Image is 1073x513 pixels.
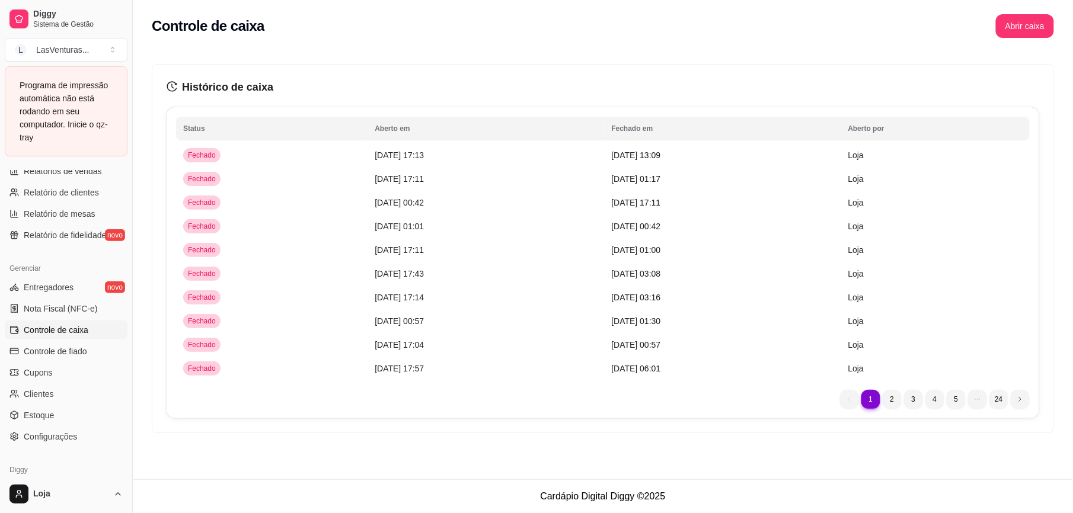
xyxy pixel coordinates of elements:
th: Aberto em [368,117,604,140]
span: [DATE] 01:30 [612,316,661,326]
span: [DATE] 00:57 [375,316,424,326]
span: Estoque [24,409,54,421]
span: Fechado [186,293,218,302]
a: Clientes [5,384,127,403]
span: Nota Fiscal (NFC-e) [24,303,97,315]
span: [DATE] 00:42 [612,222,661,231]
footer: Cardápio Digital Diggy © 2025 [133,479,1073,513]
div: LasVenturas ... [36,44,90,56]
span: Loja [848,150,864,160]
a: Configurações [5,427,127,446]
span: Relatório de fidelidade [24,229,106,241]
span: Loja [848,174,864,184]
span: Diggy [33,9,123,20]
li: pagination item 24 [989,390,1008,409]
a: Relatório de clientes [5,183,127,202]
span: Fechado [186,245,218,255]
nav: pagination navigation [834,384,1036,415]
span: [DATE] 01:00 [612,245,661,255]
th: Aberto por [841,117,1030,140]
span: L [15,44,27,56]
h2: Controle de caixa [152,17,264,36]
span: Controle de fiado [24,345,87,357]
span: [DATE] 17:13 [375,150,424,160]
span: [DATE] 13:09 [612,150,661,160]
span: [DATE] 17:11 [375,245,424,255]
span: [DATE] 17:14 [375,293,424,302]
li: pagination item 2 [883,390,902,409]
span: Relatório de clientes [24,187,99,198]
a: Cupons [5,363,127,382]
span: Fechado [186,150,218,160]
span: history [167,81,177,92]
span: Fechado [186,269,218,278]
span: Fechado [186,174,218,184]
span: Sistema de Gestão [33,20,123,29]
span: Relatórios de vendas [24,165,102,177]
li: pagination item 4 [925,390,944,409]
button: Loja [5,480,127,508]
span: Loja [848,316,864,326]
span: [DATE] 17:04 [375,340,424,350]
a: Relatório de mesas [5,204,127,223]
span: [DATE] 03:08 [612,269,661,278]
li: pagination item 1 active [861,390,880,409]
h3: Histórico de caixa [167,79,1039,95]
span: Loja [848,269,864,278]
span: Fechado [186,222,218,231]
span: Cupons [24,367,52,379]
li: pagination item 3 [904,390,923,409]
a: DiggySistema de Gestão [5,5,127,33]
button: Abrir caixa [996,14,1054,38]
span: Loja [848,245,864,255]
span: Loja [33,489,108,499]
span: [DATE] 17:43 [375,269,424,278]
span: [DATE] 17:11 [612,198,661,207]
a: Estoque [5,406,127,425]
span: Loja [848,364,864,373]
span: Clientes [24,388,54,400]
span: Fechado [186,364,218,373]
a: Relatório de fidelidadenovo [5,226,127,245]
span: Configurações [24,431,77,443]
span: Fechado [186,316,218,326]
li: dots element [968,390,987,409]
span: Loja [848,340,864,350]
li: pagination item 5 [947,390,966,409]
span: Entregadores [24,281,74,293]
div: Programa de impressão automática não está rodando em seu computador. Inicie o qz-tray [20,79,113,144]
li: next page button [1011,390,1030,409]
span: [DATE] 00:42 [375,198,424,207]
span: [DATE] 06:01 [612,364,661,373]
span: [DATE] 17:57 [375,364,424,373]
span: [DATE] 01:17 [612,174,661,184]
span: [DATE] 17:11 [375,174,424,184]
span: Loja [848,198,864,207]
span: Loja [848,293,864,302]
span: Fechado [186,198,218,207]
div: Gerenciar [5,259,127,278]
a: Relatórios de vendas [5,162,127,181]
button: Select a team [5,38,127,62]
a: Controle de caixa [5,320,127,339]
th: Status [176,117,368,140]
span: Fechado [186,340,218,350]
span: Controle de caixa [24,324,88,336]
span: [DATE] 03:16 [612,293,661,302]
span: [DATE] 01:01 [375,222,424,231]
span: Relatório de mesas [24,208,95,220]
div: Diggy [5,460,127,479]
span: Loja [848,222,864,231]
a: Nota Fiscal (NFC-e) [5,299,127,318]
span: [DATE] 00:57 [612,340,661,350]
a: Entregadoresnovo [5,278,127,297]
th: Fechado em [605,117,841,140]
a: Controle de fiado [5,342,127,361]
